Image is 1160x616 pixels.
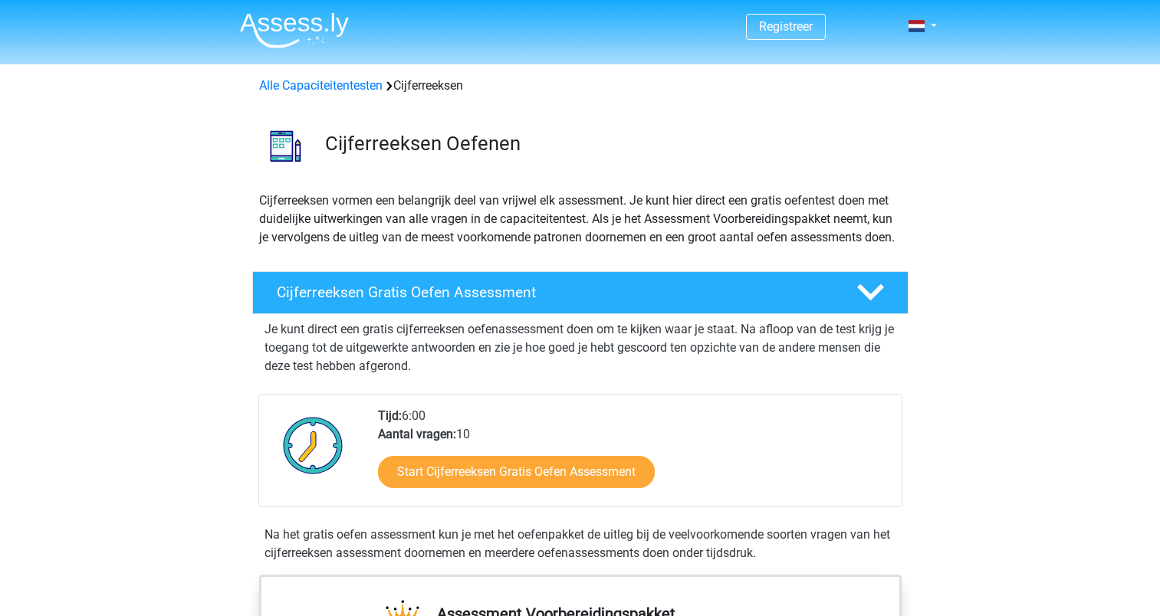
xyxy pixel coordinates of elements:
p: Je kunt direct een gratis cijferreeksen oefenassessment doen om te kijken waar je staat. Na afloo... [265,320,896,375]
b: Tijd: [378,408,402,423]
h3: Cijferreeksen Oefenen [325,132,896,156]
a: Start Cijferreeksen Gratis Oefen Assessment [378,456,655,488]
img: cijferreeksen [253,113,318,179]
h4: Cijferreeksen Gratis Oefen Assessment [277,283,832,301]
img: Klok [274,407,352,483]
div: Na het gratis oefen assessment kun je met het oefenpakket de uitleg bij de veelvoorkomende soorte... [258,526,902,562]
a: Cijferreeksen Gratis Oefen Assessment [246,271,915,314]
div: 6:00 10 [366,407,901,506]
p: Cijferreeksen vormen een belangrijk deel van vrijwel elk assessment. Je kunt hier direct een grat... [259,192,902,247]
img: Assessly [240,12,349,48]
a: Alle Capaciteitentesten [259,78,383,93]
b: Aantal vragen: [378,427,456,441]
div: Cijferreeksen [253,77,908,95]
a: Registreer [759,19,813,34]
